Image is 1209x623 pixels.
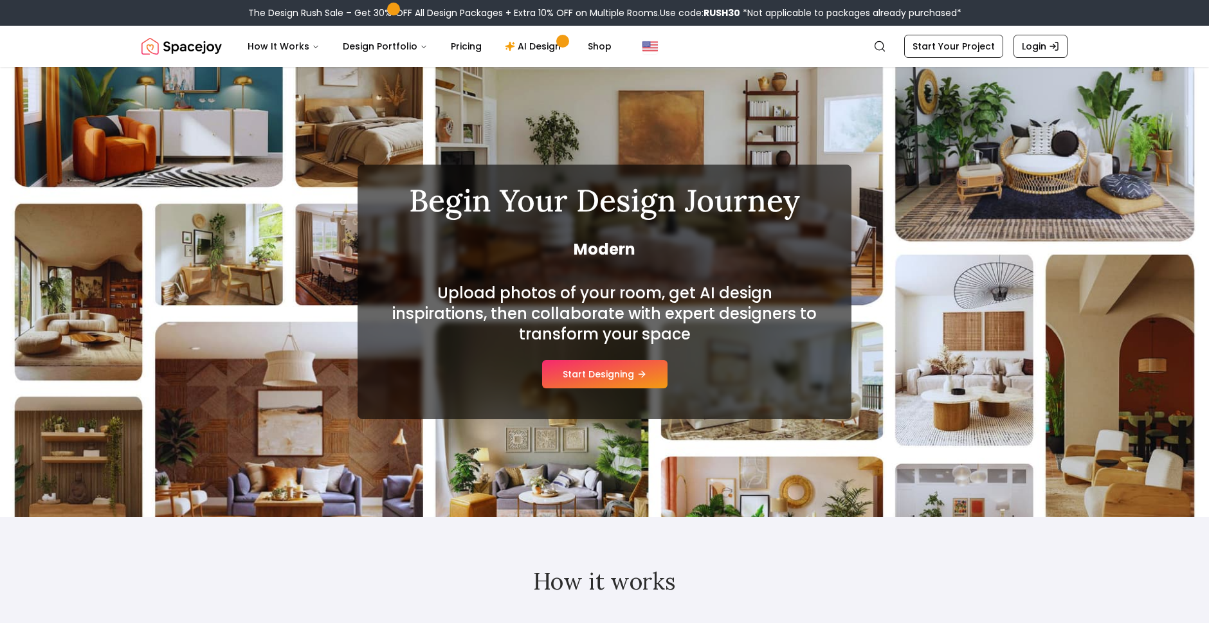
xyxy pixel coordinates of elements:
h2: How it works [214,568,995,594]
nav: Global [141,26,1068,67]
button: How It Works [237,33,330,59]
nav: Main [237,33,622,59]
img: United States [642,39,658,54]
a: Shop [577,33,622,59]
span: *Not applicable to packages already purchased* [740,6,961,19]
a: Pricing [441,33,492,59]
span: Modern [388,239,821,260]
a: Login [1014,35,1068,58]
h2: Upload photos of your room, get AI design inspirations, then collaborate with expert designers to... [388,283,821,345]
h1: Begin Your Design Journey [388,185,821,216]
button: Start Designing [542,360,668,388]
b: RUSH30 [704,6,740,19]
div: The Design Rush Sale – Get 30% OFF All Design Packages + Extra 10% OFF on Multiple Rooms. [248,6,961,19]
button: Design Portfolio [332,33,438,59]
a: Start Your Project [904,35,1003,58]
a: AI Design [495,33,575,59]
img: Spacejoy Logo [141,33,222,59]
a: Spacejoy [141,33,222,59]
span: Use code: [660,6,740,19]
